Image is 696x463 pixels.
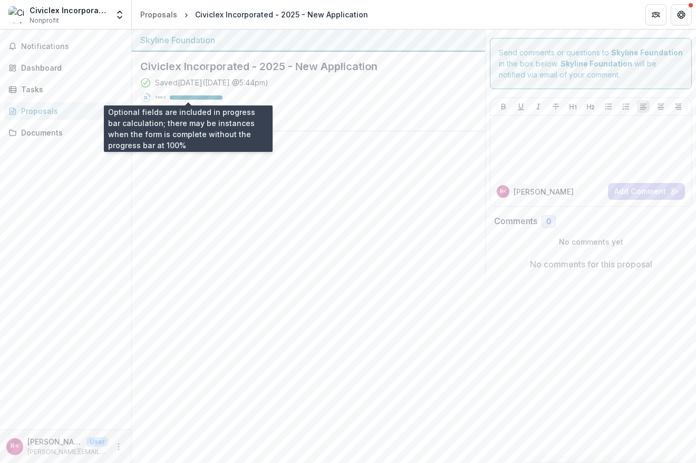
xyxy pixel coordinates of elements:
strong: Skyline Foundation [611,48,683,57]
div: Civiclex Incorporated [30,5,108,16]
button: Italicize [532,100,545,113]
div: Proposals [140,9,177,20]
div: Documents [21,127,119,138]
button: Heading 1 [567,100,579,113]
div: Dashboard [21,62,119,73]
button: Align Center [654,100,667,113]
p: [PERSON_NAME][EMAIL_ADDRESS][DOMAIN_NAME] [27,447,108,457]
p: No comments yet [494,236,688,247]
button: More [112,440,125,453]
div: Civiclex Incorporated - 2025 - New Application [195,9,368,20]
a: Dashboard [4,59,127,76]
div: Saved [DATE] ( [DATE] @ 5:44pm ) [155,77,268,88]
strong: Skyline Foundation [560,59,632,68]
button: Heading 2 [584,100,597,113]
button: Ordered List [620,100,632,113]
div: No due date [155,107,199,118]
button: Bold [497,100,510,113]
a: Tasks [4,81,127,98]
p: [PERSON_NAME] <[PERSON_NAME][EMAIL_ADDRESS][DOMAIN_NAME]> [27,436,82,447]
div: Skyline Foundation [140,34,477,46]
span: Nonprofit [30,16,59,25]
button: Bullet List [602,100,615,113]
img: Civiclex Incorporated [8,6,25,23]
button: Add Comment [608,183,685,200]
p: 100 % [155,94,166,101]
nav: breadcrumb [136,7,372,22]
div: Send comments or questions to in the box below. will be notified via email of your comment. [490,38,692,89]
a: Proposals [4,102,127,120]
button: Partners [645,4,666,25]
div: Proposals [21,105,119,117]
h2: Comments [494,216,537,226]
div: Richard Young <richard@civiclex.org> [500,189,507,194]
a: Documents [4,124,127,141]
p: User [86,437,108,447]
button: Underline [515,100,527,113]
span: 0 [546,217,551,226]
button: Notifications [4,38,127,55]
a: Proposals [136,7,181,22]
p: [PERSON_NAME] [514,186,574,197]
div: Tasks [21,84,119,95]
button: Get Help [671,4,692,25]
button: Strike [549,100,562,113]
div: Richard Young <richard@civiclex.org> [11,443,19,450]
button: Open entity switcher [112,4,127,25]
button: Align Left [637,100,650,113]
p: No comments for this proposal [530,258,652,271]
h2: Civiclex Incorporated - 2025 - New Application [140,60,460,73]
button: Align Right [672,100,684,113]
span: Notifications [21,42,123,51]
